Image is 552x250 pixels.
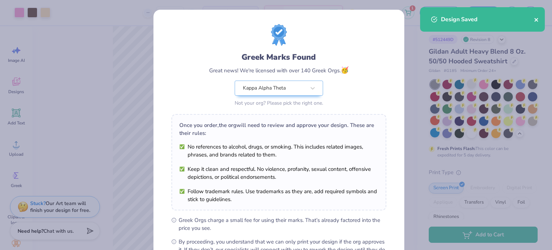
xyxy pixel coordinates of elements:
li: No references to alcohol, drugs, or smoking. This includes related images, phrases, and brands re... [179,143,378,159]
div: Not your org? Please pick the right one. [235,99,323,107]
span: 🥳 [341,66,349,74]
div: Great news! We're licensed with over 140 Greek Orgs. [209,65,349,75]
div: Design Saved [441,15,534,24]
li: Follow trademark rules. Use trademarks as they are, add required symbols and stick to guidelines. [179,187,378,203]
div: Greek Marks Found [241,51,316,63]
button: close [534,15,539,24]
li: Keep it clean and respectful. No violence, profanity, sexual content, offensive depictions, or po... [179,165,378,181]
span: Greek Orgs charge a small fee for using their marks. That’s already factored into the price you see. [179,216,386,232]
img: License badge [271,24,287,46]
div: Once you order, the org will need to review and approve your design. These are their rules: [179,121,378,137]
